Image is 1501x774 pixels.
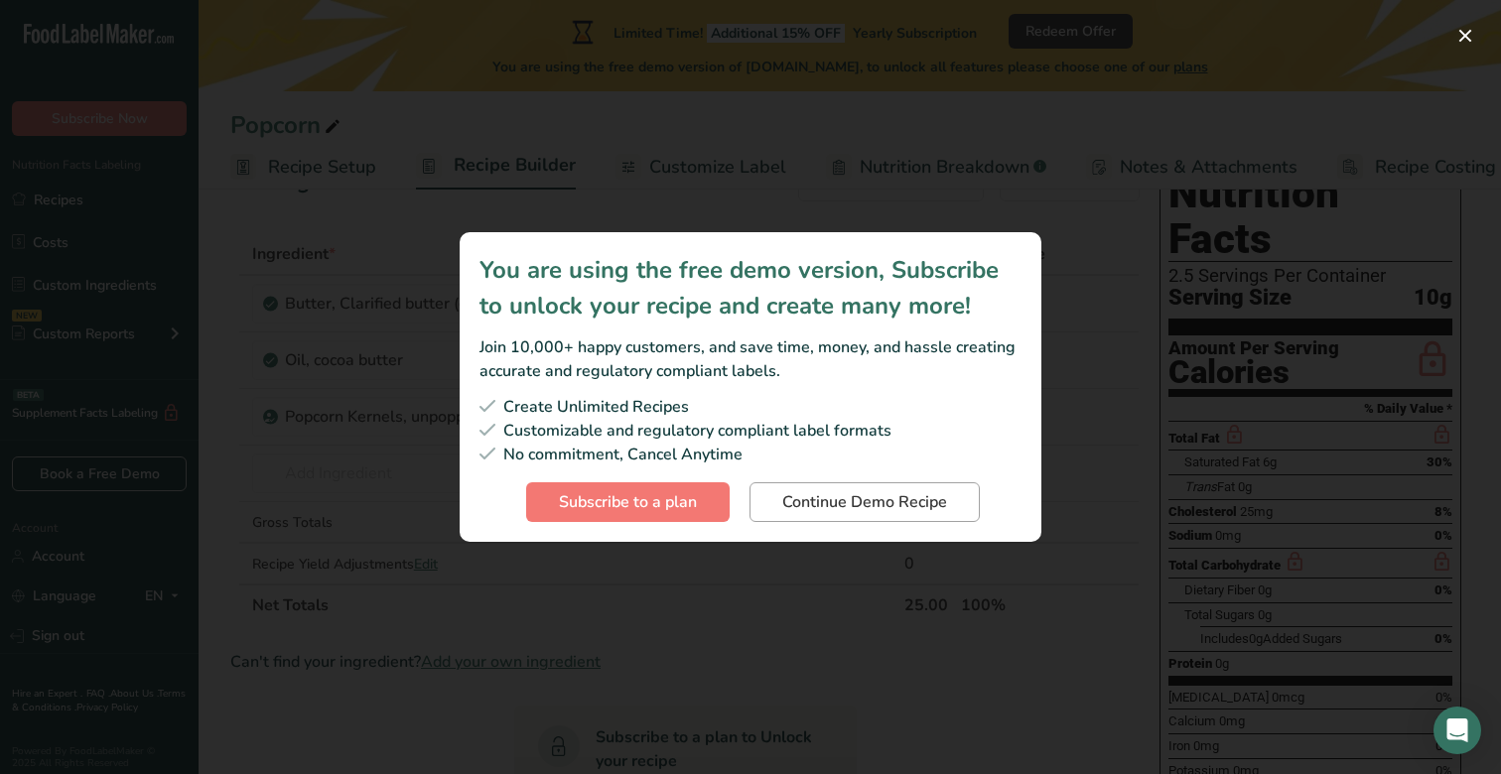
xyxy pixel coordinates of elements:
[750,482,980,522] button: Continue Demo Recipe
[559,490,697,514] span: Subscribe to a plan
[526,482,730,522] button: Subscribe to a plan
[479,335,1022,383] div: Join 10,000+ happy customers, and save time, money, and hassle creating accurate and regulatory c...
[782,490,947,514] span: Continue Demo Recipe
[479,419,1022,443] div: Customizable and regulatory compliant label formats
[479,252,1022,323] div: You are using the free demo version, Subscribe to unlock your recipe and create many more!
[479,443,1022,466] div: No commitment, Cancel Anytime
[1433,707,1481,754] div: Open Intercom Messenger
[479,395,1022,419] div: Create Unlimited Recipes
